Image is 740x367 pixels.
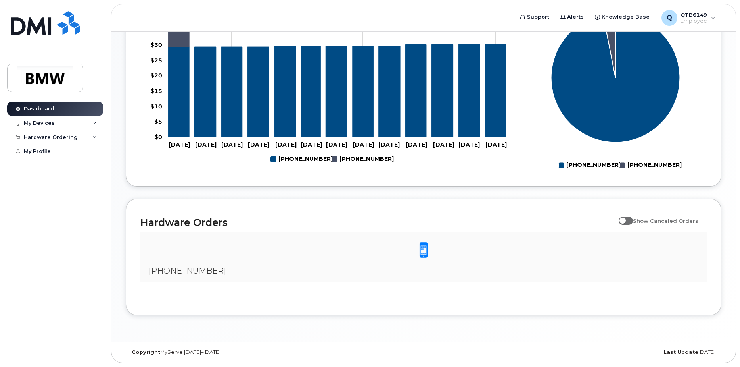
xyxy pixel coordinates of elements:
tspan: [DATE] [169,141,190,148]
input: Show Canceled Orders [619,213,625,220]
tspan: $10 [150,103,162,110]
tspan: [DATE] [433,141,454,148]
a: Knowledge Base [589,9,655,25]
tspan: $25 [150,57,162,64]
tspan: $20 [150,72,162,79]
div: QTB6149 [656,10,721,26]
div: [DATE] [523,349,721,355]
tspan: [DATE] [406,141,427,148]
g: Series [551,14,680,143]
g: 864-525-6486 [271,153,333,166]
h2: Hardware Orders [140,216,615,228]
div: MyServe [DATE]–[DATE] [126,349,324,355]
tspan: $35 [150,26,162,33]
tspan: [DATE] [353,141,374,148]
tspan: [DATE] [326,141,347,148]
tspan: [DATE] [221,141,243,148]
span: Employee [681,18,707,24]
span: Alerts [567,13,584,21]
tspan: [DATE] [195,141,217,148]
tspan: $30 [150,41,162,48]
iframe: Messenger Launcher [705,332,734,361]
span: [PHONE_NUMBER] [148,266,226,276]
g: 864-790-2271 [332,153,394,166]
a: Support [515,9,555,25]
tspan: [DATE] [458,141,480,148]
span: QTB6149 [681,12,707,18]
tspan: $5 [154,118,162,126]
span: Knowledge Base [602,13,650,21]
tspan: [DATE] [378,141,400,148]
span: Support [527,13,549,21]
tspan: [DATE] [275,141,297,148]
span: Show Canceled Orders [633,218,698,224]
strong: Copyright [132,349,160,355]
tspan: [DATE] [248,141,269,148]
g: Legend [271,153,394,166]
tspan: [DATE] [301,141,322,148]
tspan: $15 [150,87,162,95]
span: Q [667,13,672,23]
g: 864-790-2271 [169,10,190,47]
g: Legend [559,158,682,172]
g: Chart [551,14,682,172]
tspan: $0 [154,133,162,141]
a: Alerts [555,9,589,25]
tspan: [DATE] [485,141,507,148]
strong: Last Update [663,349,698,355]
g: 864-525-6486 [169,45,506,137]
